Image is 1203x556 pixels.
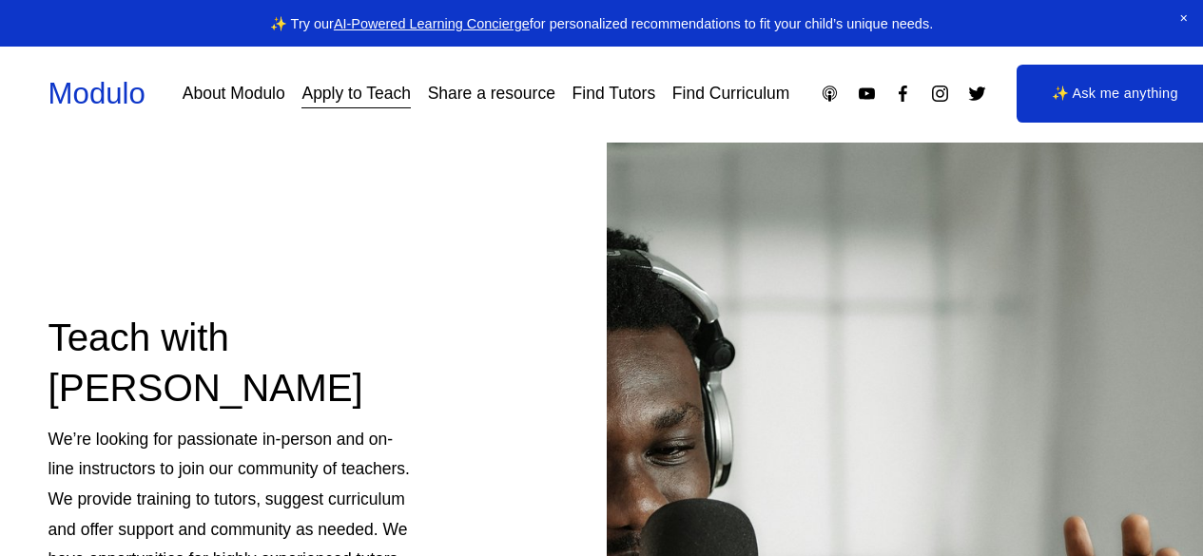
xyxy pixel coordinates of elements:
[428,77,555,110] a: Share a resource
[572,77,656,110] a: Find Tutors
[49,314,411,414] h2: Teach with [PERSON_NAME]
[857,84,877,104] a: YouTube
[183,77,285,110] a: About Modulo
[672,77,790,110] a: Find Curriculum
[301,77,410,110] a: Apply to Teach
[893,84,913,104] a: Facebook
[334,16,530,31] a: AI-Powered Learning Concierge
[930,84,950,104] a: Instagram
[49,77,146,110] a: Modulo
[820,84,840,104] a: Apple Podcasts
[967,84,987,104] a: Twitter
